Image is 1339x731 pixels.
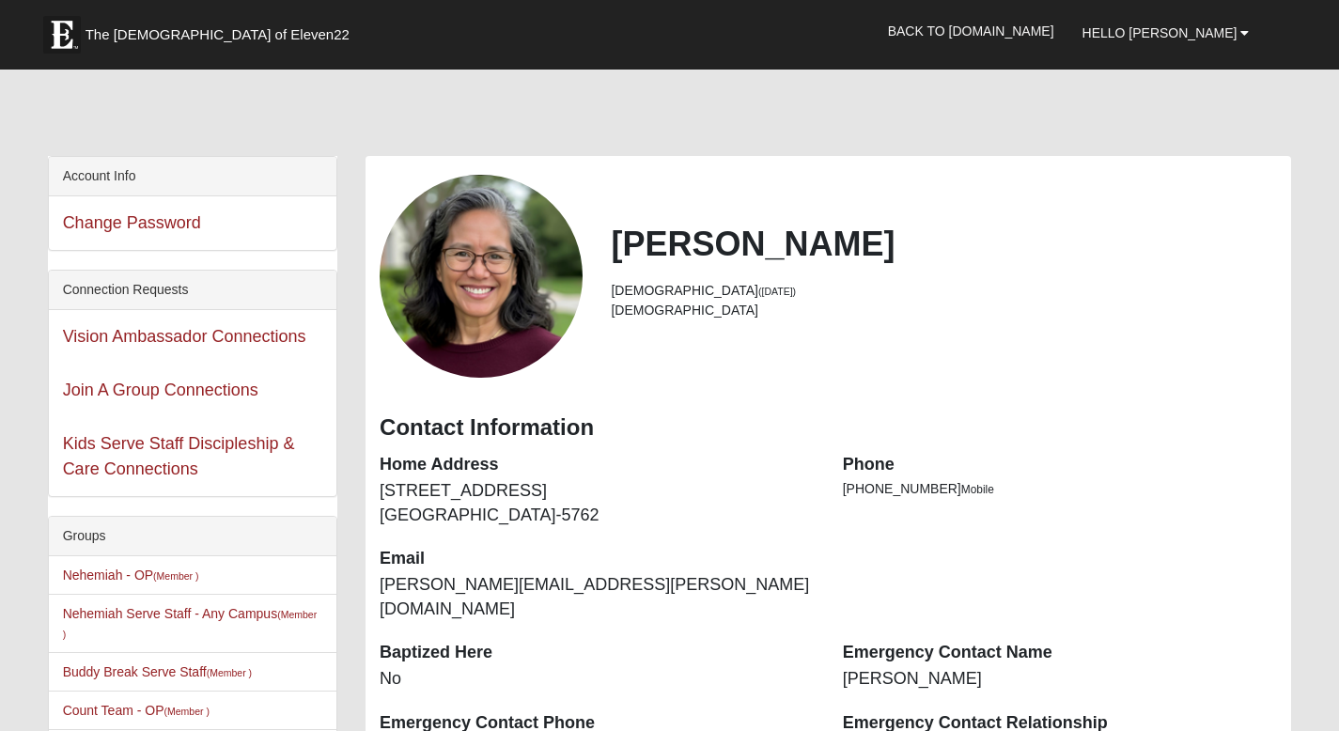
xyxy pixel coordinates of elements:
a: Hello [PERSON_NAME] [1068,9,1264,56]
div: Account Info [49,157,336,196]
a: Nehemiah - OP(Member ) [63,568,199,583]
a: Join A Group Connections [63,381,258,399]
small: (Member ) [207,667,252,678]
a: Nehemiah Serve Staff - Any Campus(Member ) [63,606,318,641]
small: (Member ) [153,570,198,582]
span: Mobile [961,483,994,496]
a: Buddy Break Serve Staff(Member ) [63,664,252,679]
a: Count Team - OP(Member ) [63,703,210,718]
div: Connection Requests [49,271,336,310]
dt: Home Address [380,453,815,477]
dt: Phone [843,453,1278,477]
dd: [STREET_ADDRESS] [GEOGRAPHIC_DATA]-5762 [380,479,815,527]
a: Change Password [63,213,201,232]
dd: No [380,667,815,692]
a: Kids Serve Staff Discipleship & Care Connections [63,434,295,478]
a: View Fullsize Photo [380,175,583,378]
a: Vision Ambassador Connections [63,327,306,346]
a: The [DEMOGRAPHIC_DATA] of Eleven22 [34,7,410,54]
div: Groups [49,517,336,556]
dd: [PERSON_NAME][EMAIL_ADDRESS][PERSON_NAME][DOMAIN_NAME] [380,573,815,621]
dd: [PERSON_NAME] [843,667,1278,692]
a: Back to [DOMAIN_NAME] [874,8,1068,54]
h2: [PERSON_NAME] [611,224,1277,264]
small: ([DATE]) [758,286,796,297]
img: Eleven22 logo [43,16,81,54]
h3: Contact Information [380,414,1277,442]
small: (Member ) [164,706,210,717]
li: [PHONE_NUMBER] [843,479,1278,499]
dt: Email [380,547,815,571]
span: Hello [PERSON_NAME] [1082,25,1238,40]
li: [DEMOGRAPHIC_DATA] [611,301,1277,320]
span: The [DEMOGRAPHIC_DATA] of Eleven22 [86,25,350,44]
dt: Emergency Contact Name [843,641,1278,665]
li: [DEMOGRAPHIC_DATA] [611,281,1277,301]
dt: Baptized Here [380,641,815,665]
